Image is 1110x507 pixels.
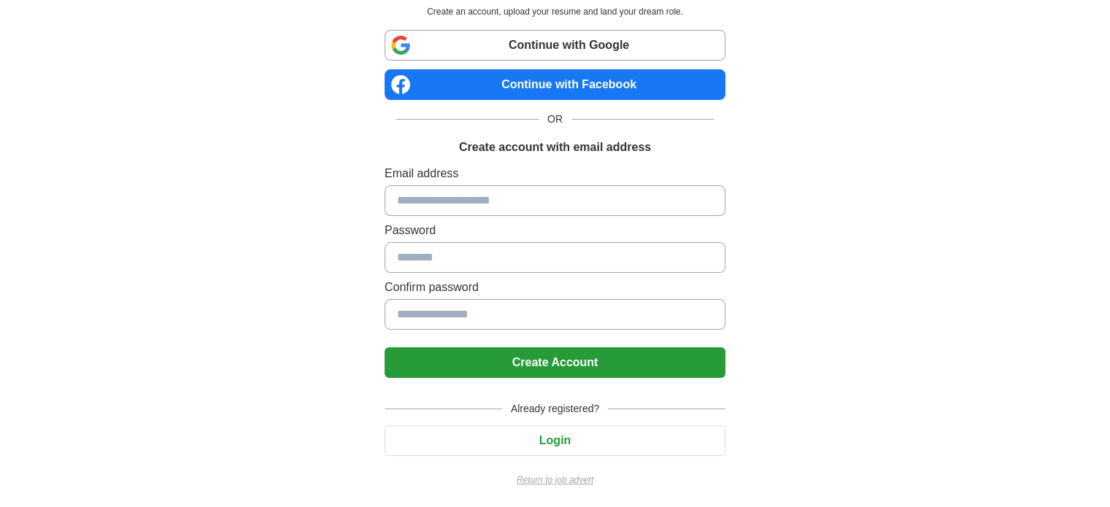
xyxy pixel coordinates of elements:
[385,30,725,61] a: Continue with Google
[385,434,725,446] a: Login
[539,112,571,127] span: OR
[385,279,725,296] label: Confirm password
[385,69,725,100] a: Continue with Facebook
[385,347,725,378] button: Create Account
[385,473,725,487] a: Return to job advert
[385,425,725,456] button: Login
[459,139,651,156] h1: Create account with email address
[385,222,725,239] label: Password
[502,401,608,417] span: Already registered?
[385,165,725,182] label: Email address
[388,5,722,18] p: Create an account, upload your resume and land your dream role.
